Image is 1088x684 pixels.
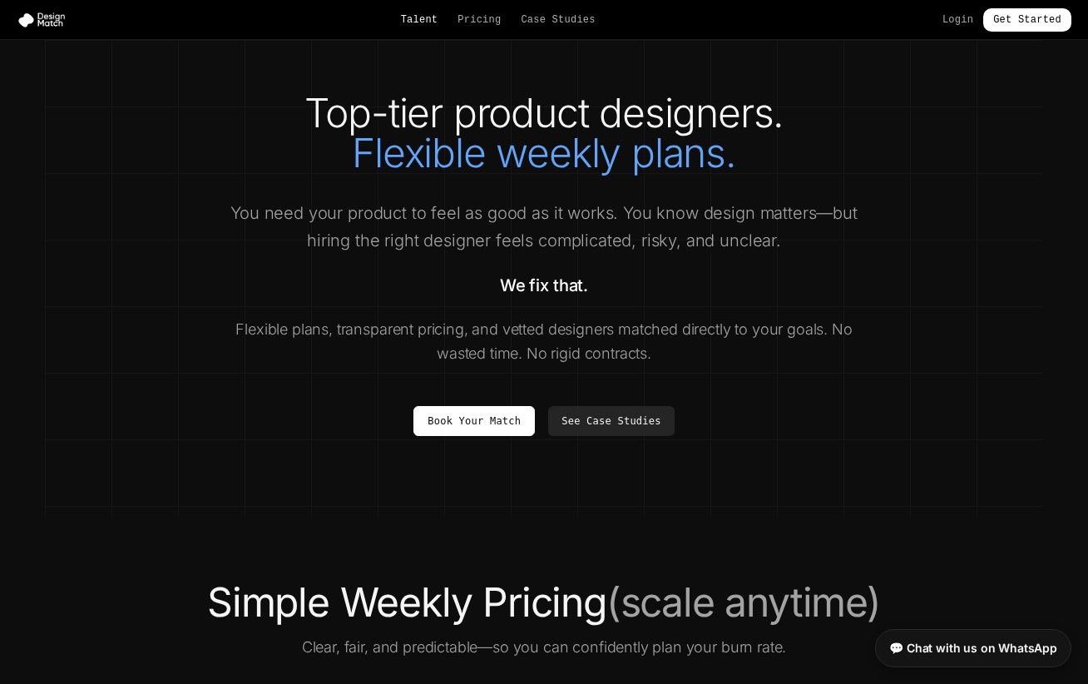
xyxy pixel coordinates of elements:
[225,317,863,366] p: Flexible plans, transparent pricing, and vetted designers matched directly to your goals. No wast...
[352,128,736,177] span: Flexible weekly plans.
[548,406,674,436] a: See Case Studies
[78,93,1010,173] h1: Top-tier product designers.
[78,582,1010,622] h2: Simple Weekly Pricing
[17,12,73,28] img: Design Match
[606,577,881,627] span: (scale anytime)
[521,13,595,27] a: Case Studies
[983,8,1071,32] a: Get Started
[225,200,863,254] p: You need your product to feel as good as it works. You know design matters—but hiring the right d...
[457,13,501,27] a: Pricing
[942,13,973,27] a: Login
[413,406,535,436] a: Book Your Match
[875,629,1071,667] a: 💬 Chat with us on WhatsApp
[78,636,1010,659] p: Clear, fair, and predictable—so you can confidently plan your burn rate.
[225,274,863,297] p: We fix that.
[401,13,438,27] a: Talent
